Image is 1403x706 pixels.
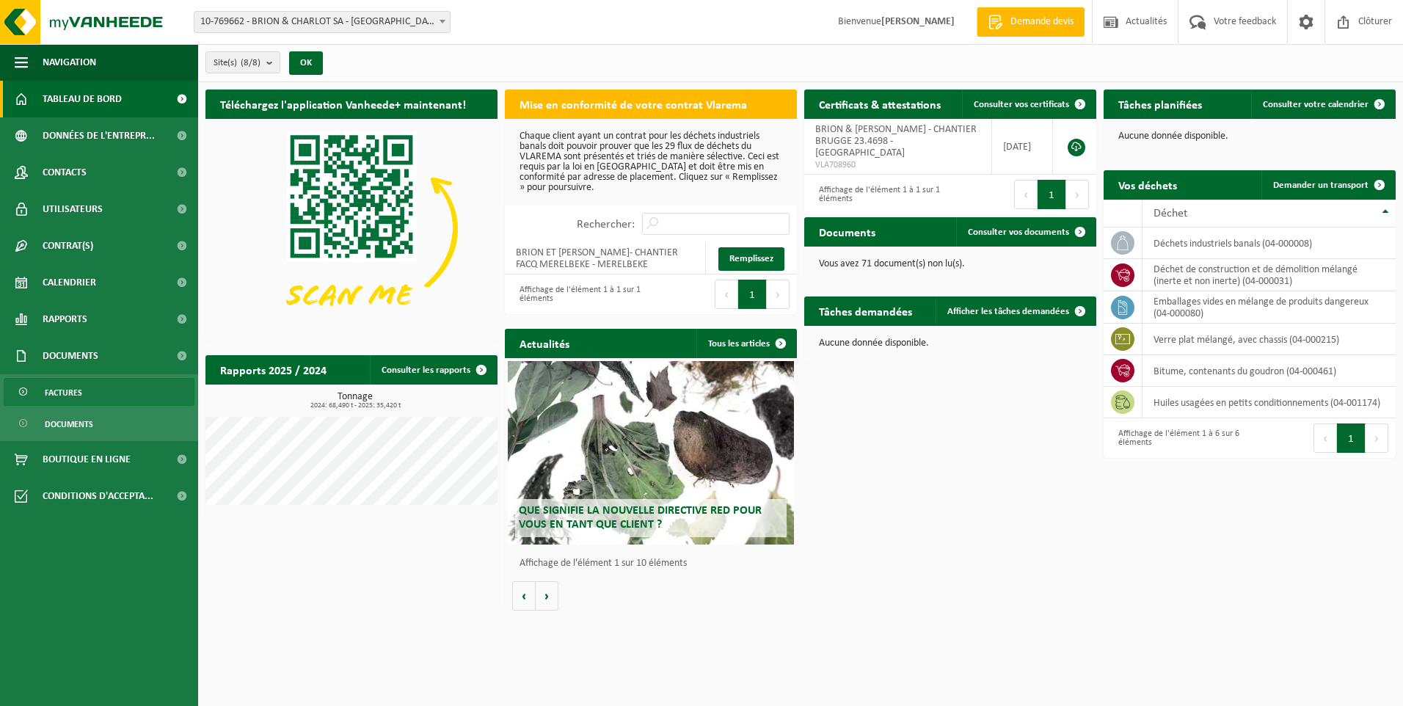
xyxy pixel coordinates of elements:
span: 10-769662 - BRION & CHARLOT SA - MONTIGNIES-SUR-SAMBRE [194,12,450,32]
button: OK [289,51,323,75]
a: Remplissez [718,247,784,271]
span: Conditions d'accepta... [43,478,153,514]
span: VLA708960 [815,159,980,171]
td: [DATE] [992,119,1053,175]
h2: Rapports 2025 / 2024 [205,355,341,384]
a: Demande devis [977,7,1085,37]
h2: Actualités [505,329,584,357]
span: Données de l'entrepr... [43,117,155,154]
span: Navigation [43,44,96,81]
p: Aucune donnée disponible. [819,338,1082,349]
p: Vous avez 71 document(s) non lu(s). [819,259,1082,269]
h2: Mise en conformité de votre contrat Vlarema [505,90,762,118]
h3: Tonnage [213,392,498,410]
a: Consulter les rapports [370,355,496,385]
p: Aucune donnée disponible. [1118,131,1381,142]
span: Documents [43,338,98,374]
strong: [PERSON_NAME] [881,16,955,27]
span: Demander un transport [1273,181,1369,190]
button: Next [1066,180,1089,209]
button: 1 [1337,423,1366,453]
span: 10-769662 - BRION & CHARLOT SA - MONTIGNIES-SUR-SAMBRE [194,11,451,33]
button: Previous [1014,180,1038,209]
button: Site(s)(8/8) [205,51,280,73]
span: Utilisateurs [43,191,103,228]
a: Factures [4,378,194,406]
span: BRION & [PERSON_NAME] - CHANTIER BRUGGE 23.4698 - [GEOGRAPHIC_DATA] [815,124,977,159]
span: Consulter votre calendrier [1263,100,1369,109]
span: 2024: 68,490 t - 2025: 35,420 t [213,402,498,410]
a: Consulter vos certificats [962,90,1095,119]
td: emballages vides en mélange de produits dangereux (04-000080) [1143,291,1396,324]
td: huiles usagées en petits conditionnements (04-001174) [1143,387,1396,418]
span: Déchet [1154,208,1187,219]
td: bitume, contenants du goudron (04-000461) [1143,355,1396,387]
label: Rechercher: [577,219,635,230]
a: Tous les articles [696,329,795,358]
h2: Tâches demandées [804,296,927,325]
h2: Téléchargez l'application Vanheede+ maintenant! [205,90,481,118]
img: Download de VHEPlus App [205,119,498,338]
span: Site(s) [214,52,260,74]
h2: Tâches planifiées [1104,90,1217,118]
a: Documents [4,410,194,437]
a: Consulter votre calendrier [1251,90,1394,119]
span: Boutique en ligne [43,441,131,478]
td: verre plat mélangé, avec chassis (04-000215) [1143,324,1396,355]
td: déchet de construction et de démolition mélangé (inerte et non inerte) (04-000031) [1143,259,1396,291]
div: Affichage de l'élément 1 à 6 sur 6 éléments [1111,422,1242,454]
p: Affichage de l'élément 1 sur 10 éléments [520,558,790,569]
span: Calendrier [43,264,96,301]
a: Afficher les tâches demandées [936,296,1095,326]
a: Que signifie la nouvelle directive RED pour vous en tant que client ? [508,361,794,545]
span: Tableau de bord [43,81,122,117]
button: Vorige [512,581,536,611]
button: 1 [1038,180,1066,209]
span: Documents [45,410,93,438]
a: Demander un transport [1261,170,1394,200]
button: Volgende [536,581,558,611]
span: Contacts [43,154,87,191]
button: Previous [1313,423,1337,453]
button: 1 [738,280,767,309]
span: Afficher les tâches demandées [947,307,1069,316]
td: déchets industriels banals (04-000008) [1143,228,1396,259]
span: Rapports [43,301,87,338]
span: Que signifie la nouvelle directive RED pour vous en tant que client ? [519,505,762,531]
span: Consulter vos documents [968,228,1069,237]
a: Consulter vos documents [956,217,1095,247]
span: Contrat(s) [43,228,93,264]
span: Demande devis [1007,15,1077,29]
span: Consulter vos certificats [974,100,1069,109]
h2: Documents [804,217,890,246]
h2: Certificats & attestations [804,90,955,118]
button: Next [1366,423,1388,453]
button: Next [767,280,790,309]
h2: Vos déchets [1104,170,1192,199]
p: Chaque client ayant un contrat pour les déchets industriels banals doit pouvoir prouver que les 2... [520,131,782,193]
td: BRION ET [PERSON_NAME]- CHANTIER FACQ MERELBEKE - MERELBEKE [505,242,706,274]
span: Factures [45,379,82,407]
div: Affichage de l'élément 1 à 1 sur 1 éléments [812,178,943,211]
button: Previous [715,280,738,309]
div: Affichage de l'élément 1 à 1 sur 1 éléments [512,278,644,310]
count: (8/8) [241,58,260,68]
